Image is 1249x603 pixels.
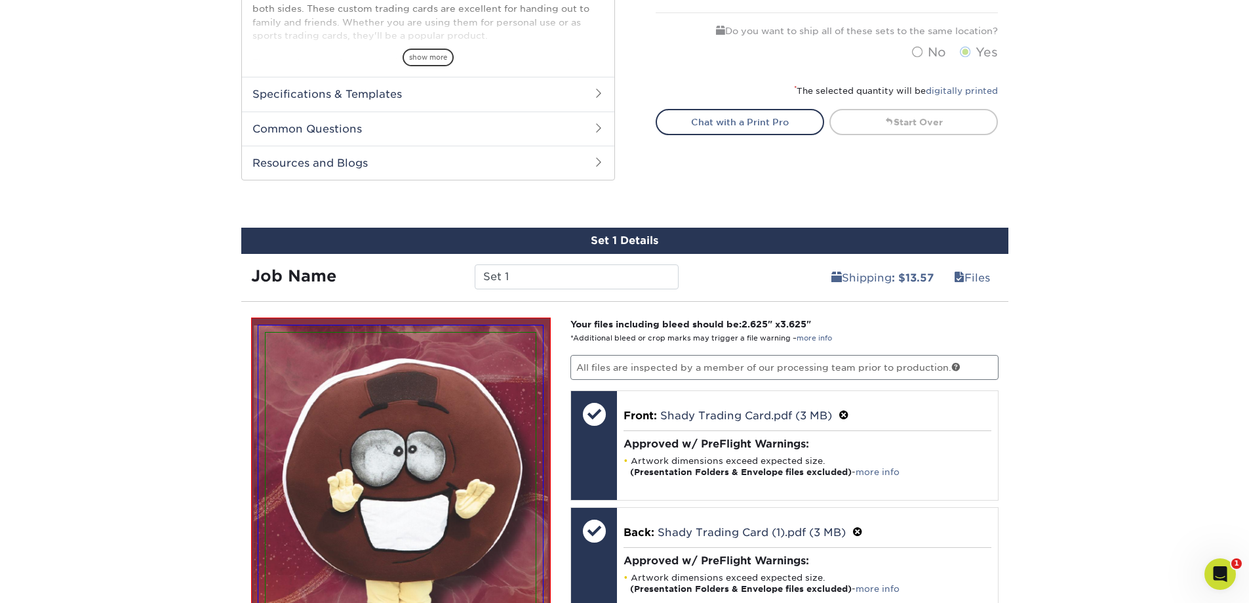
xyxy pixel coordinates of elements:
[624,526,654,539] span: Back:
[624,554,991,567] h4: Approved w/ PreFlight Warnings:
[630,467,852,477] strong: (Presentation Folders & Envelope files excluded)
[1204,558,1236,590] iframe: Intercom live chat
[856,584,900,594] a: more info
[797,334,832,343] a: more info
[624,455,991,478] li: Artwork dimensions exceed expected size. -
[831,272,842,284] span: shipping
[1231,558,1242,569] span: 1
[742,319,768,329] span: 2.625
[475,264,679,289] input: Enter a job name
[892,272,934,284] b: : $13.57
[856,467,900,477] a: more info
[656,109,824,135] a: Chat with a Print Pro
[570,355,999,380] p: All files are inspected by a member of our processing team prior to production.
[241,228,1008,254] div: Set 1 Details
[945,264,999,291] a: Files
[660,409,832,422] a: Shady Trading Card.pdf (3 MB)
[570,319,811,329] strong: Your files including bleed should be: " x "
[624,572,991,594] li: Artwork dimensions exceed expected size. -
[242,146,614,180] h2: Resources and Blogs
[794,86,998,96] small: The selected quantity will be
[624,409,657,422] span: Front:
[630,584,852,594] strong: (Presentation Folders & Envelope files excluded)
[242,112,614,146] h2: Common Questions
[403,49,454,66] span: show more
[926,86,998,96] a: digitally printed
[954,272,964,284] span: files
[829,109,998,135] a: Start Over
[823,264,942,291] a: Shipping: $13.57
[624,438,991,450] h4: Approved w/ PreFlight Warnings:
[251,266,336,285] strong: Job Name
[570,334,832,343] small: *Additional bleed or crop marks may trigger a file warning –
[242,77,614,111] h2: Specifications & Templates
[780,319,806,329] span: 3.625
[658,526,846,539] a: Shady Trading Card (1).pdf (3 MB)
